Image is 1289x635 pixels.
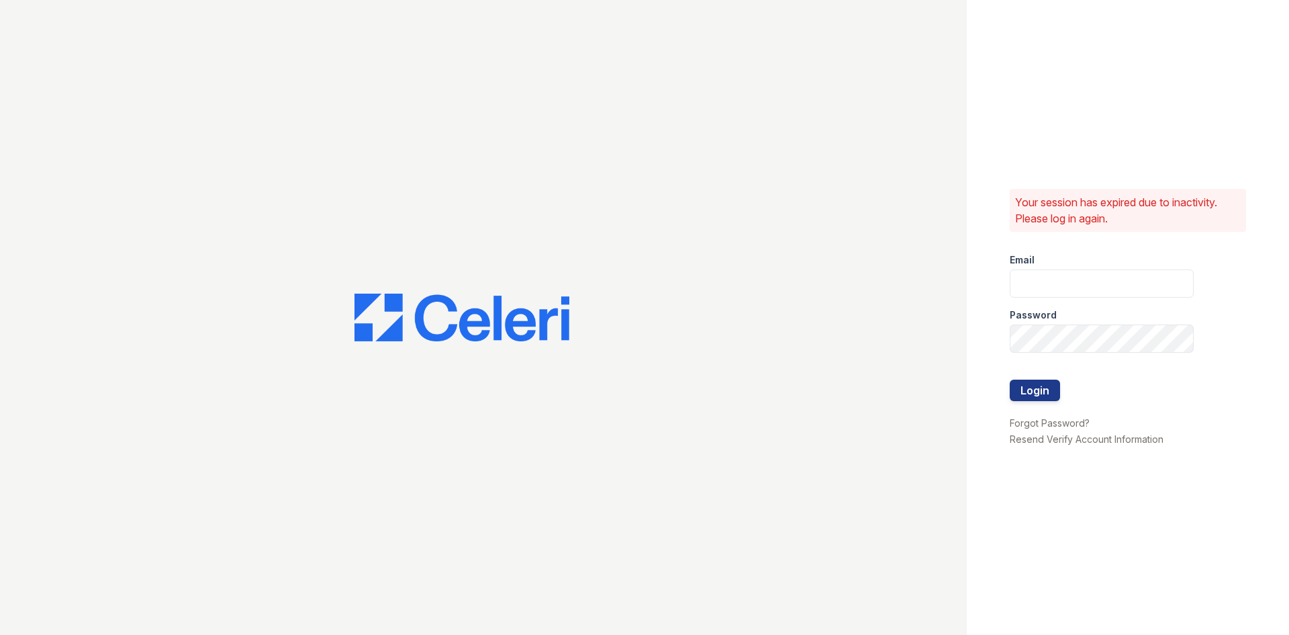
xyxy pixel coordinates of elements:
[1010,433,1163,445] a: Resend Verify Account Information
[1010,253,1035,267] label: Email
[1010,308,1057,322] label: Password
[1010,380,1060,401] button: Login
[1015,194,1241,226] p: Your session has expired due to inactivity. Please log in again.
[1010,417,1090,429] a: Forgot Password?
[354,294,569,342] img: CE_Logo_Blue-a8612792a0a2168367f1c8372b55b34899dd931a85d93a1a3d3e32e68fde9ad4.png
